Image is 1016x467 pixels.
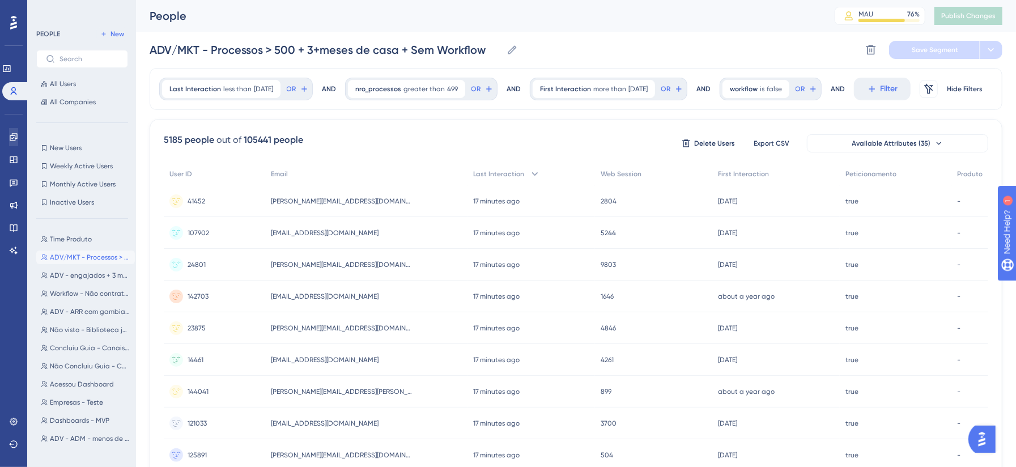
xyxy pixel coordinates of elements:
span: - [957,260,960,269]
span: true [845,324,858,333]
span: true [845,228,858,237]
button: OR [660,80,685,98]
button: Save Segment [889,41,980,59]
span: 504 [601,451,613,460]
span: true [845,292,858,301]
span: true [845,419,858,428]
span: [PERSON_NAME][EMAIL_ADDRESS][DOMAIN_NAME] [271,197,413,206]
div: AND [322,78,336,100]
input: Search [59,55,118,63]
button: OR [285,80,310,98]
span: true [845,197,858,206]
span: 2804 [601,197,617,206]
button: Delete Users [680,134,737,152]
span: [EMAIL_ADDRESS][DOMAIN_NAME] [271,228,379,237]
span: 41452 [188,197,205,206]
time: [DATE] [718,324,737,332]
span: Dashboards - MVP [50,416,109,425]
span: 121033 [188,419,207,428]
span: Não visto - Biblioteca jurídica [50,325,130,334]
time: [DATE] [718,197,737,205]
span: Hide Filters [947,84,983,94]
span: First Interaction [540,84,591,94]
time: [DATE] [718,356,737,364]
div: AND [696,78,711,100]
span: - [957,324,960,333]
span: Need Help? [27,3,71,16]
span: 899 [601,387,611,396]
span: 499 [447,84,458,94]
span: Last Interaction [473,169,525,179]
span: - [957,228,960,237]
div: AND [831,78,845,100]
span: Time Produto [50,235,92,244]
span: User ID [169,169,192,179]
div: 5185 people [164,133,214,147]
span: less than [223,84,252,94]
button: Filter [854,78,911,100]
span: 142703 [188,292,209,301]
div: out of [216,133,241,147]
span: 14461 [188,355,203,364]
div: PEOPLE [36,29,60,39]
span: Monthly Active Users [50,180,116,189]
span: Acessou Dashboard [50,380,114,389]
span: 4846 [601,324,616,333]
span: OR [471,84,481,94]
span: - [957,197,960,206]
span: All Companies [50,97,96,107]
time: 17 minutes ago [473,356,520,364]
span: - [957,387,960,396]
span: 125891 [188,451,207,460]
span: 3700 [601,419,617,428]
time: 17 minutes ago [473,197,520,205]
span: Available Attributes (35) [852,139,931,148]
span: All Users [50,79,76,88]
span: Empresas - Teste [50,398,103,407]
span: OR [796,84,805,94]
button: All Companies [36,95,128,109]
span: [DATE] [254,84,273,94]
button: Não visto - Biblioteca jurídica [36,323,135,337]
span: - [957,451,960,460]
span: 23875 [188,324,206,333]
span: ADV - engajados + 3 meses + Mrr>500 + nro. procs. > 1000 + Sem Peticiona [50,271,130,280]
span: 1646 [601,292,614,301]
time: 17 minutes ago [473,324,520,332]
span: [EMAIL_ADDRESS][DOMAIN_NAME] [271,419,379,428]
span: false [767,84,782,94]
span: Email [271,169,288,179]
span: Filter [881,82,898,96]
button: Empresas - Teste [36,396,135,409]
button: New [96,27,128,41]
button: Concluiu Guia - Canais de Integração [36,341,135,355]
time: about a year ago [718,388,775,396]
span: Não Concluiu Guia - Canais de Integração [50,362,130,371]
span: ADV/MKT - Processos > 500 + 3+meses de casa + Sem Workflow [50,253,130,262]
span: [PERSON_NAME][EMAIL_ADDRESS][DOMAIN_NAME] [271,260,413,269]
time: about a year ago [718,292,775,300]
time: [DATE] [718,419,737,427]
button: Workflow - Não contratou [36,287,135,300]
span: more than [593,84,626,94]
span: Peticionamento [845,169,896,179]
span: Inactive Users [50,198,94,207]
span: New [110,29,124,39]
span: Save Segment [912,45,958,54]
button: Hide Filters [947,80,983,98]
button: Export CSV [743,134,800,152]
time: 17 minutes ago [473,229,520,237]
span: 4261 [601,355,614,364]
button: Dashboards - MVP [36,414,135,427]
span: 5244 [601,228,616,237]
span: 107902 [188,228,209,237]
span: OR [661,84,671,94]
span: ADV - ARR com gambiarra nos planos de contas [50,307,130,316]
span: true [845,260,858,269]
span: [EMAIL_ADDRESS][DOMAIN_NAME] [271,355,379,364]
span: Export CSV [754,139,790,148]
div: People [150,8,806,24]
span: First Interaction [718,169,769,179]
span: workflow [730,84,758,94]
